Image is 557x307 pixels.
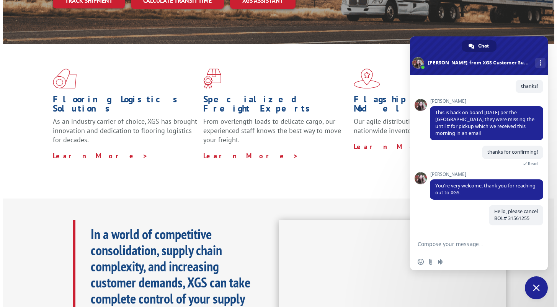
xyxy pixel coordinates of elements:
[418,259,424,265] span: Insert an emoji
[462,40,497,52] div: Chat
[494,208,538,222] span: Hello, please cancel BOL# 31561255
[354,69,380,89] img: xgs-icon-flagship-distribution-model-red
[203,117,348,151] p: From overlength loads to delicate cargo, our experienced staff knows the best way to move your fr...
[53,69,77,89] img: xgs-icon-total-supply-chain-intelligence-red
[528,161,538,166] span: Read
[525,276,548,299] div: Close chat
[203,151,299,160] a: Learn More >
[354,117,495,135] span: Our agile distribution network gives you nationwide inventory management on demand.
[478,40,489,52] span: Chat
[354,142,449,151] a: Learn More >
[53,151,148,160] a: Learn More >
[487,149,538,155] span: thanks for confirming!
[535,58,546,68] div: More channels
[354,95,498,117] h1: Flagship Distribution Model
[203,69,221,89] img: xgs-icon-focused-on-flooring-red
[430,99,543,104] span: [PERSON_NAME]
[203,95,348,117] h1: Specialized Freight Experts
[430,172,543,177] span: [PERSON_NAME]
[418,241,523,248] textarea: Compose your message...
[435,182,536,196] span: You're very welcome, thank you for reaching out to XGS.
[521,83,538,89] span: thanks!
[428,259,434,265] span: Send a file
[435,109,534,136] span: This is back on board [DATE] per the [GEOGRAPHIC_DATA] they were missing the until # for pickup w...
[53,117,197,144] span: As an industry carrier of choice, XGS has brought innovation and dedication to flooring logistics...
[438,259,444,265] span: Audio message
[53,95,198,117] h1: Flooring Logistics Solutions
